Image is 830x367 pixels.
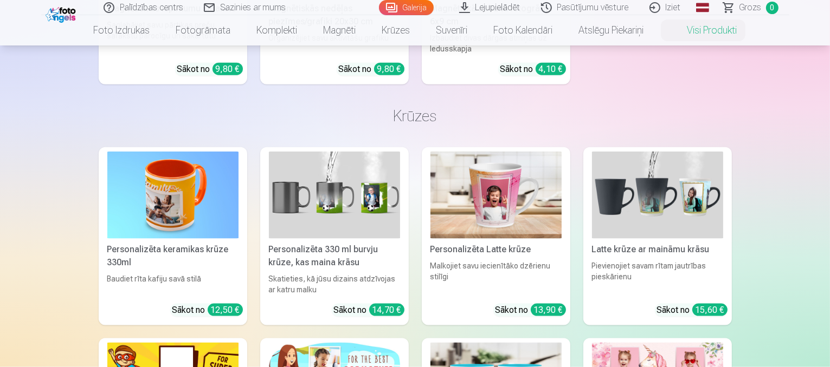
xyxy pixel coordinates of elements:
[339,63,404,76] div: Sākot no
[496,304,566,317] div: Sākot no
[265,243,404,269] div: Personalizēta 330 ml burvju krūze, kas maina krāsu
[531,304,566,316] div: 13,90 €
[657,304,728,317] div: Sākot no
[107,152,239,239] img: Personalizēta keramikas krūze 330ml
[99,147,247,325] a: Personalizēta keramikas krūze 330mlPersonalizēta keramikas krūze 330mlBaudiet rīta kafiju savā st...
[208,304,243,316] div: 12,50 €
[310,15,369,45] a: Magnēti
[536,63,566,75] div: 4,10 €
[480,15,565,45] a: Foto kalendāri
[426,260,566,295] div: Malkojiet savu iecienītāko dzērienu stilīgi
[374,63,404,75] div: 9,80 €
[269,152,400,239] img: Personalizēta 330 ml burvju krūze, kas maina krāsu
[265,273,404,295] div: Skatieties, kā jūsu dizains atdzīvojas ar katru malku
[103,243,243,269] div: Personalizēta keramikas krūze 330ml
[107,106,723,126] h3: Krūzes
[243,15,310,45] a: Komplekti
[423,15,480,45] a: Suvenīri
[500,63,566,76] div: Sākot no
[692,304,728,316] div: 15,60 €
[588,243,728,256] div: Latte krūze ar maināmu krāsu
[80,15,163,45] a: Foto izdrukas
[177,63,243,76] div: Sākot no
[430,152,562,239] img: Personalizēta Latte krūze
[422,147,570,325] a: Personalizēta Latte krūzePersonalizēta Latte krūzeMalkojiet savu iecienītāko dzērienu stilīgiSāko...
[766,2,778,14] span: 0
[334,304,404,317] div: Sākot no
[213,63,243,75] div: 9,80 €
[46,4,79,23] img: /fa1
[657,15,750,45] a: Visi produkti
[426,243,566,256] div: Personalizēta Latte krūze
[369,15,423,45] a: Krūzes
[172,304,243,317] div: Sākot no
[369,304,404,316] div: 14,70 €
[260,147,409,325] a: Personalizēta 330 ml burvju krūze, kas maina krāsuPersonalizēta 330 ml burvju krūze, kas maina kr...
[163,15,243,45] a: Fotogrāmata
[739,1,762,14] span: Grozs
[103,273,243,295] div: Baudiet rīta kafiju savā stilā
[588,260,728,295] div: Pievienojiet savam rītam jautrības pieskārienu
[583,147,732,325] a: Latte krūze ar maināmu krāsuLatte krūze ar maināmu krāsuPievienojiet savam rītam jautrības pieskā...
[565,15,657,45] a: Atslēgu piekariņi
[592,152,723,239] img: Latte krūze ar maināmu krāsu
